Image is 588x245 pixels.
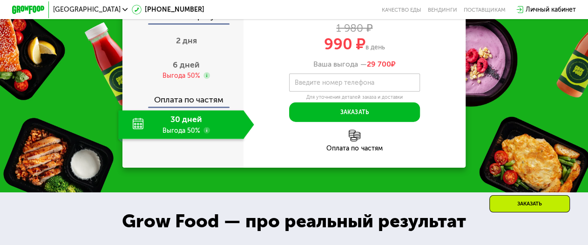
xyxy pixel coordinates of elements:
div: 1 980 ₽ [243,24,466,33]
div: Личный кабинет [526,5,576,14]
button: Заказать [289,102,420,122]
span: 2 дня [176,36,196,46]
div: Оплата сразу [123,13,243,23]
div: Выгода 50% [162,71,200,80]
a: Качество еды [382,7,421,13]
a: Вендинги [428,7,457,13]
label: Введите номер телефона [294,81,374,85]
span: 29 700 [366,60,391,68]
a: [PHONE_NUMBER] [132,5,204,14]
span: 990 ₽ [324,35,365,54]
div: поставщикам [464,7,506,13]
span: ₽ [366,60,395,68]
div: Grow Food — про реальный результат [109,207,479,235]
div: Оплата по частям [243,145,466,152]
div: Оплата по частям [123,88,243,106]
div: Заказать [489,195,570,212]
span: 6 дней [173,60,200,70]
span: в день [365,43,385,51]
img: l6xcnZfty9opOoJh.png [349,130,360,142]
span: [GEOGRAPHIC_DATA] [53,7,121,13]
div: Для уточнения деталей заказа и доставки [289,94,420,101]
div: Ваша выгода — [243,60,466,68]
